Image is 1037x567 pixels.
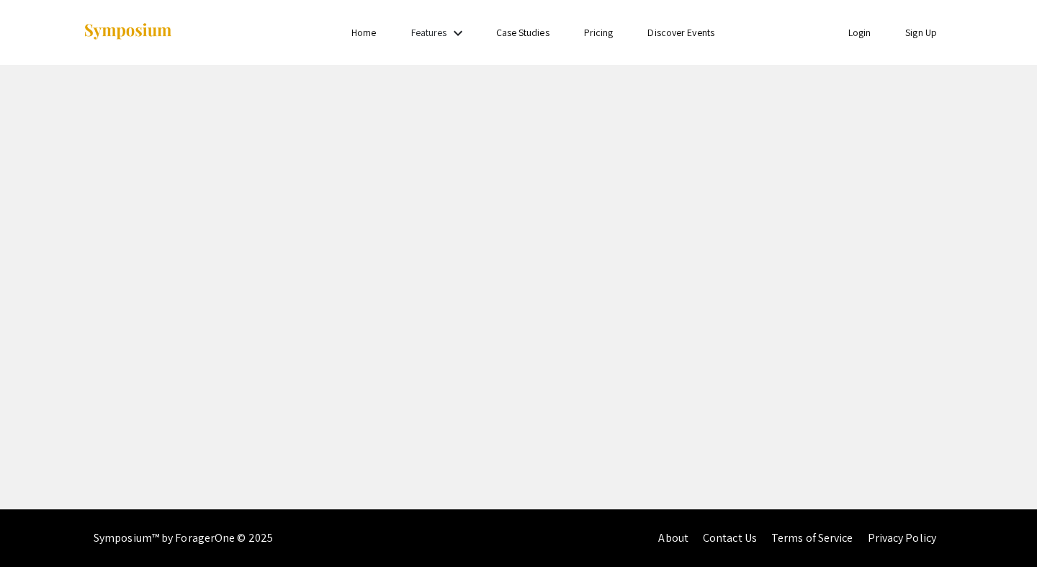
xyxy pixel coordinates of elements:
a: Discover Events [647,26,714,39]
img: Symposium by ForagerOne [83,22,173,42]
div: Symposium™ by ForagerOne © 2025 [94,509,273,567]
a: Sign Up [905,26,937,39]
a: Login [848,26,871,39]
a: Pricing [584,26,614,39]
a: Terms of Service [771,530,853,545]
a: Home [351,26,376,39]
mat-icon: Expand Features list [449,24,467,42]
a: Case Studies [496,26,549,39]
a: Privacy Policy [868,530,936,545]
a: Contact Us [703,530,757,545]
a: About [658,530,688,545]
a: Features [411,26,447,39]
